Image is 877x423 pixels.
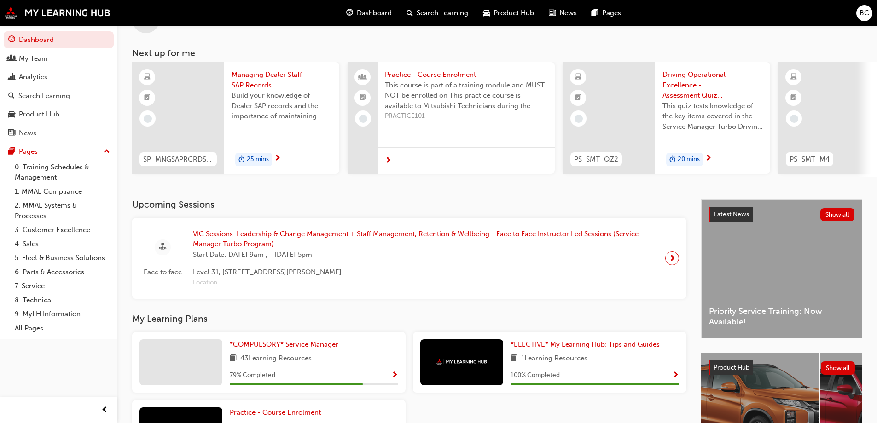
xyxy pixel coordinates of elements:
[4,69,114,86] a: Analytics
[662,70,763,101] span: Driving Operational Excellence - Assessment Quiz (Service Manager Turbo Program)
[346,7,353,19] span: guage-icon
[856,5,872,21] button: BC
[476,4,541,23] a: car-iconProduct Hub
[709,207,854,222] a: Latest NewsShow all
[417,8,468,18] span: Search Learning
[274,155,281,163] span: next-icon
[521,353,587,365] span: 1 Learning Resources
[11,265,114,279] a: 6. Parts & Accessories
[483,7,490,19] span: car-icon
[790,115,798,123] span: learningRecordVerb_NONE-icon
[132,313,686,324] h3: My Learning Plans
[359,115,367,123] span: learningRecordVerb_NONE-icon
[385,157,392,165] span: next-icon
[511,339,663,350] a: *ELECTIVE* My Learning Hub: Tips and Guides
[705,155,712,163] span: next-icon
[11,321,114,336] a: All Pages
[139,225,679,292] a: Face to faceVIC Sessions: Leadership & Change Management + Staff Management, Retention & Wellbein...
[714,364,749,371] span: Product Hub
[232,70,332,90] span: Managing Dealer Staff SAP Records
[19,146,38,157] div: Pages
[511,353,517,365] span: book-icon
[360,71,366,83] span: people-icon
[230,340,338,348] span: *COMPULSORY* Service Manager
[19,53,48,64] div: My Team
[5,7,110,19] img: mmal
[4,31,114,48] a: Dashboard
[230,353,237,365] span: book-icon
[669,252,676,265] span: next-icon
[360,92,366,104] span: booktick-icon
[511,340,660,348] span: *ELECTIVE* My Learning Hub: Tips and Guides
[232,90,332,122] span: Build your knowledge of Dealer SAP records and the importance of maintaining your staff records i...
[144,92,151,104] span: booktick-icon
[714,210,749,218] span: Latest News
[11,251,114,265] a: 5. Fleet & Business Solutions
[8,92,15,100] span: search-icon
[159,242,166,253] span: sessionType_FACE_TO_FACE-icon
[4,50,114,67] a: My Team
[584,4,628,23] a: pages-iconPages
[4,143,114,160] button: Pages
[11,223,114,237] a: 3. Customer Excellence
[193,249,658,260] span: Start Date: [DATE] 9am , - [DATE] 5pm
[399,4,476,23] a: search-iconSearch Learning
[672,370,679,381] button: Show Progress
[4,106,114,123] a: Product Hub
[563,62,770,174] a: PS_SMT_QZ2Driving Operational Excellence - Assessment Quiz (Service Manager Turbo Program)This qu...
[144,71,151,83] span: learningResourceType_ELEARNING-icon
[592,7,598,19] span: pages-icon
[348,62,555,174] a: Practice - Course EnrolmentThis course is part of a training module and MUST NOT be enrolled on T...
[19,72,47,82] div: Analytics
[672,371,679,380] span: Show Progress
[11,185,114,199] a: 1. MMAL Compliance
[574,154,618,165] span: PS_SMT_QZ2
[11,237,114,251] a: 4. Sales
[662,101,763,132] span: This quiz tests knowledge of the key items covered in the Service Manager Turbo Driving Operation...
[549,7,556,19] span: news-icon
[821,361,855,375] button: Show all
[709,360,855,375] a: Product HubShow all
[11,279,114,293] a: 7. Service
[385,70,547,80] span: Practice - Course Enrolment
[4,29,114,143] button: DashboardMy TeamAnalyticsSearch LearningProduct HubNews
[8,55,15,63] span: people-icon
[11,198,114,223] a: 2. MMAL Systems & Processes
[4,125,114,142] a: News
[230,407,325,418] a: Practice - Course Enrolment
[494,8,534,18] span: Product Hub
[230,370,275,381] span: 79 % Completed
[790,92,797,104] span: booktick-icon
[8,129,15,138] span: news-icon
[8,36,15,44] span: guage-icon
[511,370,560,381] span: 100 % Completed
[701,199,862,338] a: Latest NewsShow allPriority Service Training: Now Available!
[19,128,36,139] div: News
[575,71,581,83] span: learningResourceType_ELEARNING-icon
[709,306,854,327] span: Priority Service Training: Now Available!
[860,8,869,18] span: BC
[391,371,398,380] span: Show Progress
[339,4,399,23] a: guage-iconDashboard
[132,199,686,210] h3: Upcoming Sessions
[357,8,392,18] span: Dashboard
[669,154,676,166] span: duration-icon
[19,109,59,120] div: Product Hub
[385,80,547,111] span: This course is part of a training module and MUST NOT be enrolled on This practice course is avai...
[193,229,658,249] span: VIC Sessions: Leadership & Change Management + Staff Management, Retention & Wellbeing - Face to ...
[541,4,584,23] a: news-iconNews
[11,160,114,185] a: 0. Training Schedules & Management
[385,111,547,122] span: PRACTICE101
[678,154,700,165] span: 20 mins
[575,92,581,104] span: booktick-icon
[247,154,269,165] span: 25 mins
[820,208,855,221] button: Show all
[230,339,342,350] a: *COMPULSORY* Service Manager
[11,307,114,321] a: 9. MyLH Information
[193,267,658,278] span: Level 31, [STREET_ADDRESS][PERSON_NAME]
[407,7,413,19] span: search-icon
[143,154,213,165] span: SP_MNGSAPRCRDS_M1
[436,359,487,365] img: mmal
